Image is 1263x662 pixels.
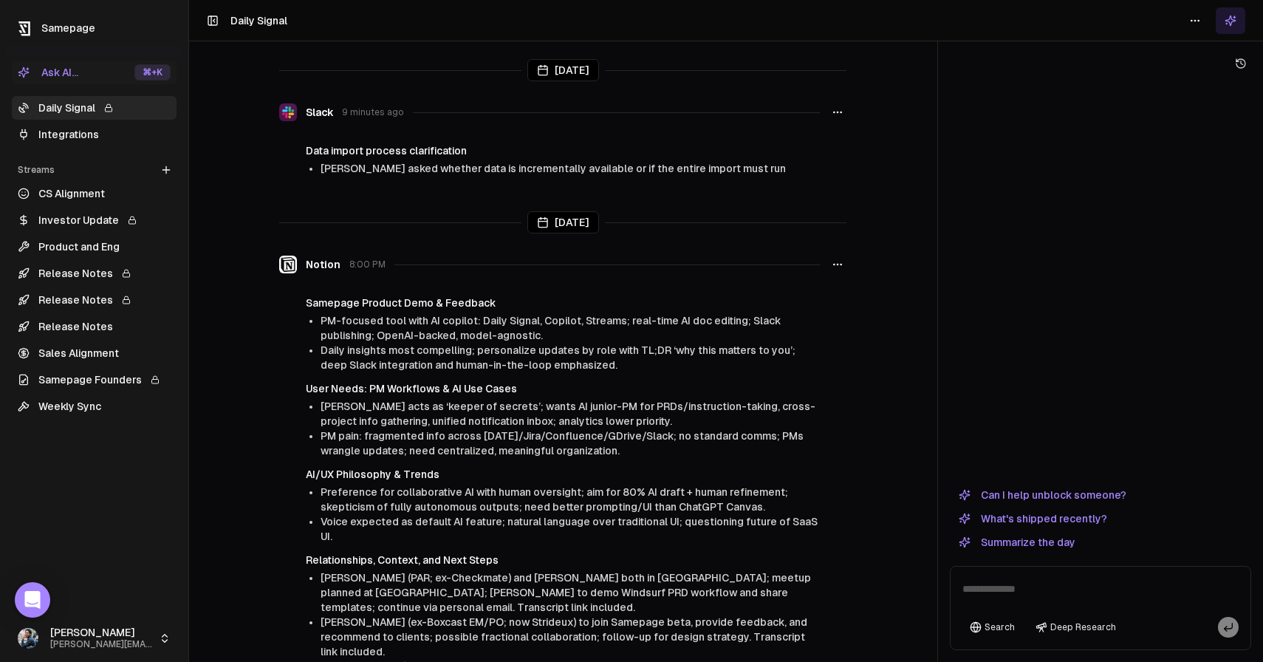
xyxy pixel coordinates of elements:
[12,341,177,365] a: Sales Alignment
[279,103,297,121] img: Slack
[349,259,386,270] span: 8:00 PM
[41,22,95,34] span: Samepage
[1028,617,1123,638] button: Deep Research
[12,123,177,146] a: Integrations
[950,510,1116,528] button: What's shipped recently?
[950,533,1084,551] button: Summarize the day
[321,516,818,542] span: Voice expected as default AI feature; natural language over traditional UI; questioning future of...
[321,572,811,613] span: [PERSON_NAME] (PAR; ex-Checkmate) and [PERSON_NAME] both in [GEOGRAPHIC_DATA]; meetup planned at ...
[527,211,599,233] div: [DATE]
[50,627,153,640] span: [PERSON_NAME]
[962,617,1022,638] button: Search
[12,61,177,84] button: Ask AI...⌘+K
[306,296,820,310] h4: Samepage Product Demo & Feedback
[12,182,177,205] a: CS Alignment
[321,400,815,427] span: [PERSON_NAME] acts as ‘keeper of secrets’; wants AI junior-PM for PRDs/instruction-taking, cross-...
[321,344,795,371] span: Daily insights most compelling; personalize updates by role with TL;DR ‘why this matters to you’;...
[321,315,781,341] span: PM-focused tool with AI copilot: Daily Signal, Copilot, Streams; real-time AI doc editing; Slack ...
[12,315,177,338] a: Release Notes
[15,582,50,618] div: Open Intercom Messenger
[12,208,177,232] a: Investor Update
[321,616,807,658] span: [PERSON_NAME] (ex-Boxcast EM/PO; now Strideux) to join Samepage beta, provide feedback, and recom...
[18,628,38,649] img: 1695405595226.jpeg
[950,486,1135,504] button: Can I help unblock someone?
[12,235,177,259] a: Product and Eng
[18,65,78,80] div: Ask AI...
[306,381,820,396] h4: User Needs: PM Workflows & AI Use Cases
[12,262,177,285] a: Release Notes
[306,467,820,482] h4: AI/UX Philosophy & Trends
[306,105,333,120] span: Slack
[306,143,820,158] h4: Data import process clarification
[50,639,153,650] span: [PERSON_NAME][EMAIL_ADDRESS]
[279,256,297,273] img: Notion
[321,430,804,457] span: PM pain: fragmented info across [DATE]/Jira/Confluence/GDrive/Slack; no standard comms; PMs wrang...
[12,288,177,312] a: Release Notes
[12,96,177,120] a: Daily Signal
[12,158,177,182] div: Streams
[12,368,177,392] a: Samepage Founders
[12,621,177,656] button: [PERSON_NAME][PERSON_NAME][EMAIL_ADDRESS]
[306,257,340,272] span: Notion
[527,59,599,81] div: [DATE]
[306,553,820,567] h4: Relationships, Context, and Next Steps
[134,64,171,81] div: ⌘ +K
[321,486,788,513] span: Preference for collaborative AI with human oversight; aim for 80% AI draft + human refinement; sk...
[12,395,177,418] a: Weekly Sync
[321,163,786,174] span: [PERSON_NAME] asked whether data is incrementally available or if the entire import must run
[230,13,287,28] h1: Daily Signal
[342,106,404,118] span: 9 minutes ago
